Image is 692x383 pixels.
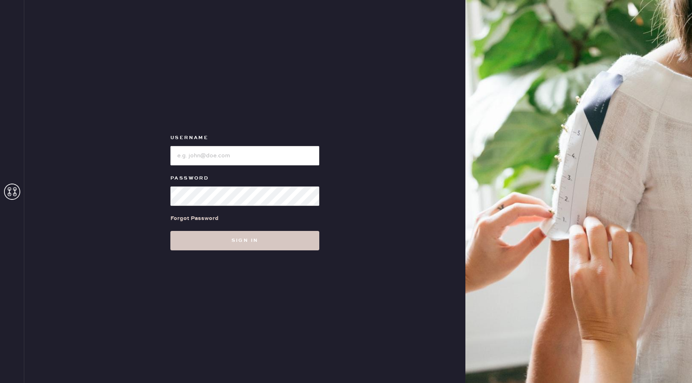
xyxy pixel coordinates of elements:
[170,146,319,165] input: e.g. john@doe.com
[170,231,319,250] button: Sign in
[170,206,219,231] a: Forgot Password
[170,133,319,143] label: Username
[170,174,319,183] label: Password
[170,214,219,223] div: Forgot Password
